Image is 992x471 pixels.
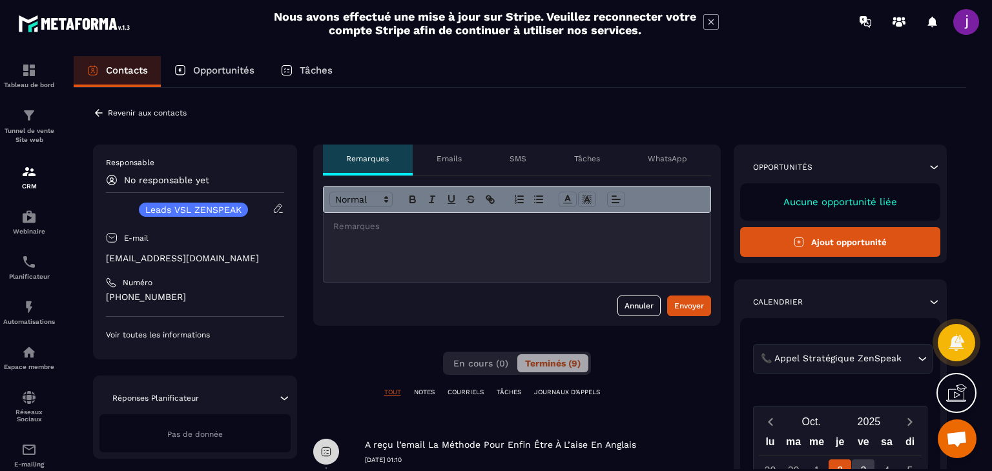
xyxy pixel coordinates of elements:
[108,108,187,117] p: Revenir aux contacts
[3,228,55,235] p: Webinaire
[648,154,687,164] p: WhatsApp
[753,344,933,374] div: Search for option
[3,154,55,199] a: formationformationCRM
[3,380,55,432] a: social-networksocial-networkRéseaux Sociaux
[517,354,588,372] button: Terminés (9)
[753,162,812,172] p: Opportunités
[384,388,401,397] p: TOUT
[3,335,55,380] a: automationsautomationsEspace membre
[840,410,898,433] button: Open years overlay
[758,433,781,456] div: lu
[3,53,55,98] a: formationformationTableau de bord
[21,390,37,405] img: social-network
[365,456,721,465] p: [DATE] 01:10
[21,209,37,225] img: automations
[758,352,905,366] span: 📞 Appel Stratégique ZenSpeak
[124,175,209,185] p: No responsable yet
[106,252,284,265] p: [EMAIL_ADDRESS][DOMAIN_NAME]
[852,433,875,456] div: ve
[74,56,161,87] a: Contacts
[21,254,37,270] img: scheduler
[453,358,508,368] span: En cours (0)
[3,245,55,290] a: schedulerschedulerPlanificateur
[753,196,928,208] p: Aucune opportunité liée
[497,388,521,397] p: TÂCHES
[106,291,284,303] p: [PHONE_NUMBER]
[782,433,805,456] div: ma
[161,56,267,87] a: Opportunités
[267,56,346,87] a: Tâches
[674,299,704,312] div: Envoyer
[3,126,55,145] p: Tunnel de vente Site web
[3,363,55,370] p: Espace membre
[617,296,661,316] button: Annuler
[193,65,254,76] p: Opportunités
[875,433,898,456] div: sa
[167,430,223,439] span: Pas de donnée
[3,290,55,335] a: automationsautomationsAutomatisations
[448,388,484,397] p: COURRIELS
[805,433,829,456] div: me
[21,108,37,123] img: formation
[783,410,840,433] button: Open months overlay
[346,154,389,164] p: Remarques
[938,419,976,458] div: Ouvrir le chat
[145,205,242,214] p: Leads VSL ZENSPEAK
[3,183,55,190] p: CRM
[667,296,711,316] button: Envoyer
[365,439,636,451] p: A reçu l’email La Méthode Pour Enfin Être À L’aise En Anglais
[759,413,783,430] button: Previous month
[525,358,581,368] span: Terminés (9)
[740,227,941,257] button: Ajout opportunité
[3,199,55,245] a: automationsautomationsWebinaire
[3,408,55,423] p: Réseaux Sociaux
[534,388,600,397] p: JOURNAUX D'APPELS
[574,154,600,164] p: Tâches
[905,352,914,366] input: Search for option
[21,63,37,78] img: formation
[898,433,922,456] div: di
[446,354,516,372] button: En cours (0)
[414,388,435,397] p: NOTES
[18,12,134,35] img: logo
[898,413,922,430] button: Next month
[273,10,697,37] h2: Nous avons effectué une mise à jour sur Stripe. Veuillez reconnecter votre compte Stripe afin de ...
[21,299,37,315] img: automations
[753,297,803,307] p: Calendrier
[510,154,526,164] p: SMS
[106,65,148,76] p: Contacts
[106,330,284,340] p: Voir toutes les informations
[21,442,37,457] img: email
[21,164,37,179] img: formation
[437,154,462,164] p: Emails
[3,318,55,325] p: Automatisations
[106,157,284,168] p: Responsable
[3,273,55,280] p: Planificateur
[3,81,55,88] p: Tableau de bord
[3,98,55,154] a: formationformationTunnel de vente Site web
[124,233,149,243] p: E-mail
[123,277,152,288] p: Numéro
[21,345,37,360] img: automations
[112,393,199,403] p: Réponses Planificateur
[3,461,55,468] p: E-mailing
[829,433,852,456] div: je
[300,65,333,76] p: Tâches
